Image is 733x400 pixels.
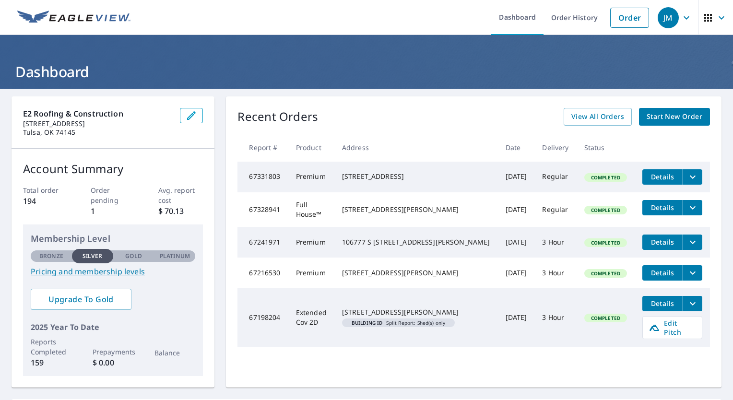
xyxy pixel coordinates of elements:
p: Account Summary [23,160,203,177]
td: Extended Cov 2D [288,288,334,347]
div: 106777 S [STREET_ADDRESS][PERSON_NAME] [342,237,490,247]
button: filesDropdownBtn-67241971 [683,235,702,250]
button: detailsBtn-67198204 [642,296,683,311]
p: $ 0.00 [93,357,134,368]
td: Premium [288,162,334,192]
span: View All Orders [571,111,624,123]
span: Completed [585,207,626,213]
p: 1 [91,205,136,217]
p: Platinum [160,252,190,260]
p: 159 [31,357,72,368]
p: Membership Level [31,232,195,245]
span: Upgrade To Gold [38,294,124,305]
p: 194 [23,195,68,207]
button: filesDropdownBtn-67216530 [683,265,702,281]
span: Completed [585,174,626,181]
td: 67331803 [237,162,288,192]
button: filesDropdownBtn-67198204 [683,296,702,311]
td: 3 Hour [534,258,576,288]
th: Status [577,133,635,162]
div: JM [658,7,679,28]
a: Edit Pitch [642,316,702,339]
p: Balance [154,348,196,358]
td: Regular [534,162,576,192]
em: Building ID [352,320,383,325]
td: 3 Hour [534,227,576,258]
button: filesDropdownBtn-67331803 [683,169,702,185]
td: [DATE] [498,258,535,288]
button: detailsBtn-67328941 [642,200,683,215]
p: Reports Completed [31,337,72,357]
span: Details [648,203,677,212]
span: Completed [585,315,626,321]
p: Order pending [91,185,136,205]
a: Start New Order [639,108,710,126]
span: Completed [585,270,626,277]
a: Upgrade To Gold [31,289,131,310]
span: Edit Pitch [649,318,696,337]
td: Regular [534,192,576,227]
span: Details [648,237,677,247]
a: Pricing and membership levels [31,266,195,277]
span: Start New Order [647,111,702,123]
h1: Dashboard [12,62,721,82]
div: [STREET_ADDRESS] [342,172,490,181]
td: Full House™ [288,192,334,227]
div: [STREET_ADDRESS][PERSON_NAME] [342,268,490,278]
td: 67216530 [237,258,288,288]
td: Premium [288,258,334,288]
span: Details [648,299,677,308]
th: Address [334,133,498,162]
p: Gold [125,252,142,260]
span: Details [648,172,677,181]
td: Premium [288,227,334,258]
button: filesDropdownBtn-67328941 [683,200,702,215]
td: [DATE] [498,227,535,258]
p: 2025 Year To Date [31,321,195,333]
td: [DATE] [498,162,535,192]
p: Silver [83,252,103,260]
div: [STREET_ADDRESS][PERSON_NAME] [342,307,490,317]
p: Prepayments [93,347,134,357]
td: 67241971 [237,227,288,258]
span: Completed [585,239,626,246]
span: Details [648,268,677,277]
p: Recent Orders [237,108,318,126]
button: detailsBtn-67216530 [642,265,683,281]
td: [DATE] [498,288,535,347]
p: Total order [23,185,68,195]
p: [STREET_ADDRESS] [23,119,172,128]
a: View All Orders [564,108,632,126]
th: Delivery [534,133,576,162]
td: [DATE] [498,192,535,227]
p: E2 Roofing & Construction [23,108,172,119]
button: detailsBtn-67241971 [642,235,683,250]
a: Order [610,8,649,28]
p: Tulsa, OK 74145 [23,128,172,137]
p: $ 70.13 [158,205,203,217]
td: 67198204 [237,288,288,347]
div: [STREET_ADDRESS][PERSON_NAME] [342,205,490,214]
p: Bronze [39,252,63,260]
p: Avg. report cost [158,185,203,205]
td: 67328941 [237,192,288,227]
img: EV Logo [17,11,130,25]
span: Split Report: Shed(s) only [346,320,451,325]
button: detailsBtn-67331803 [642,169,683,185]
td: 3 Hour [534,288,576,347]
th: Product [288,133,334,162]
th: Report # [237,133,288,162]
th: Date [498,133,535,162]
